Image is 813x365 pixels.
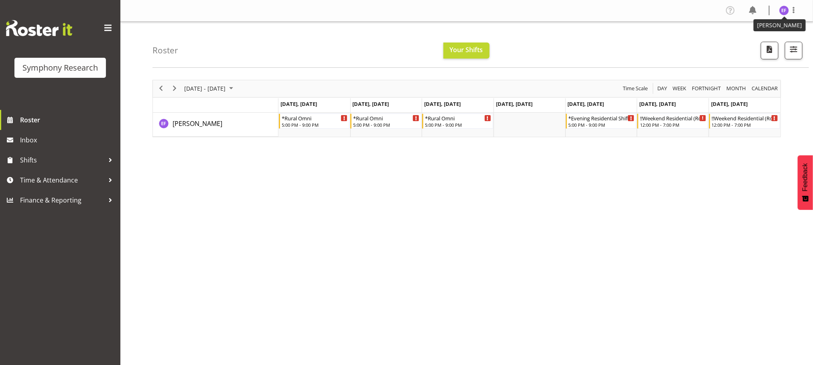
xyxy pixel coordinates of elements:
[422,114,493,129] div: Edmond Fernandez"s event - *Rural Omni Begin From Wednesday, August 27, 2025 at 5:00:00 PM GMT+12...
[640,114,706,122] div: !!Weekend Residential (Roster IT Shift Label)
[622,83,648,93] span: Time Scale
[751,83,778,93] span: calendar
[353,114,419,122] div: *Rural Omni
[183,83,237,93] button: August 2025
[425,114,491,122] div: *Rural Omni
[443,43,490,59] button: Your Shifts
[761,42,778,59] button: Download a PDF of the roster according to the set date range.
[280,100,317,107] span: [DATE], [DATE]
[154,80,168,97] div: previous period
[173,119,222,128] a: [PERSON_NAME]
[671,83,688,93] button: Timeline Week
[712,114,778,122] div: !!Weekend Residential (Roster IT Shift Label)
[6,20,72,36] img: Rosterit website logo
[183,83,226,93] span: [DATE] - [DATE]
[20,174,104,186] span: Time & Attendance
[20,194,104,206] span: Finance & Reporting
[785,42,803,59] button: Filter Shifts
[656,83,669,93] button: Timeline Day
[282,114,348,122] div: *Rural Omni
[709,114,780,129] div: Edmond Fernandez"s event - !!Weekend Residential (Roster IT Shift Label) Begin From Sunday, Augus...
[168,80,181,97] div: next period
[450,45,483,54] span: Your Shifts
[282,122,348,128] div: 5:00 PM - 9:00 PM
[637,114,708,129] div: Edmond Fernandez"s event - !!Weekend Residential (Roster IT Shift Label) Begin From Saturday, Aug...
[691,83,722,93] span: Fortnight
[779,6,789,15] img: edmond-fernandez1860.jpg
[496,100,533,107] span: [DATE], [DATE]
[181,80,238,97] div: August 25 - 31, 2025
[169,83,180,93] button: Next
[278,113,780,137] table: Timeline Week of August 29, 2025
[350,114,421,129] div: Edmond Fernandez"s event - *Rural Omni Begin From Tuesday, August 26, 2025 at 5:00:00 PM GMT+12:0...
[20,114,116,126] span: Roster
[566,114,637,129] div: Edmond Fernandez"s event - *Evening Residential Shift 5-9pm Begin From Friday, August 29, 2025 at...
[424,100,461,107] span: [DATE], [DATE]
[569,114,635,122] div: *Evening Residential Shift 5-9pm
[798,155,813,210] button: Feedback - Show survey
[568,100,604,107] span: [DATE], [DATE]
[726,83,747,93] span: Month
[20,154,104,166] span: Shifts
[691,83,722,93] button: Fortnight
[725,83,748,93] button: Timeline Month
[802,163,809,191] span: Feedback
[711,100,748,107] span: [DATE], [DATE]
[353,100,389,107] span: [DATE], [DATE]
[712,122,778,128] div: 12:00 PM - 7:00 PM
[656,83,668,93] span: Day
[622,83,649,93] button: Time Scale
[640,122,706,128] div: 12:00 PM - 7:00 PM
[152,80,781,137] div: Timeline Week of August 29, 2025
[569,122,635,128] div: 5:00 PM - 9:00 PM
[353,122,419,128] div: 5:00 PM - 9:00 PM
[672,83,687,93] span: Week
[425,122,491,128] div: 5:00 PM - 9:00 PM
[153,113,278,137] td: Edmond Fernandez resource
[750,83,779,93] button: Month
[639,100,676,107] span: [DATE], [DATE]
[152,46,178,55] h4: Roster
[279,114,350,129] div: Edmond Fernandez"s event - *Rural Omni Begin From Monday, August 25, 2025 at 5:00:00 PM GMT+12:00...
[20,134,116,146] span: Inbox
[156,83,167,93] button: Previous
[22,62,98,74] div: Symphony Research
